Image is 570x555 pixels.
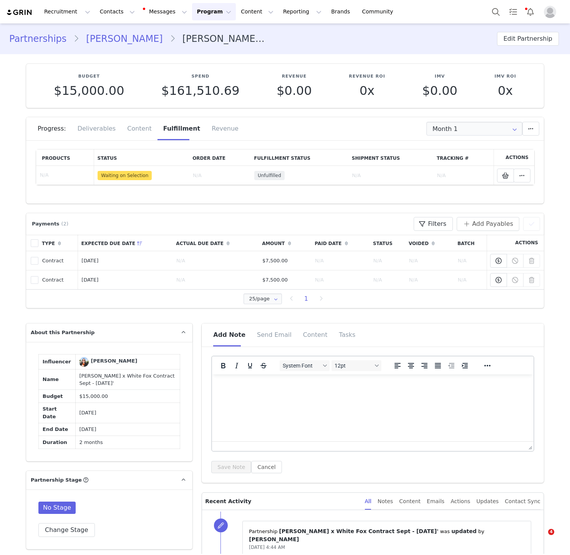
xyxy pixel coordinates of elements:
[78,270,173,290] td: [DATE]
[54,83,124,98] span: $15,000.00
[244,360,257,371] button: Underline
[445,360,458,371] button: Decrease indent
[335,363,372,369] span: 12pt
[405,251,454,270] td: N/A
[140,3,192,20] button: Messages
[454,235,487,251] th: Batch
[427,493,444,510] div: Emails
[250,149,348,166] th: Fulfillment Status
[414,217,453,231] button: Filters
[172,235,258,251] th: Actual Due Date
[404,360,418,371] button: Align center
[457,217,519,231] button: Add Payables
[525,442,534,451] div: Press the Up and Down arrow keys to resize the editor.
[280,360,330,371] button: Fonts
[39,355,76,369] td: Influencer
[505,493,540,510] div: Contact Sync
[258,235,311,251] th: Amount
[487,235,544,251] th: Actions
[249,527,525,543] p: Partnership ⁨ ⁩ was ⁨ ⁩ by ⁨ ⁩
[539,6,564,18] button: Profile
[206,117,239,140] div: Revenue
[370,270,405,290] td: N/A
[365,493,371,510] div: All
[277,73,312,80] p: Revenue
[39,403,76,423] td: Start Date
[79,357,137,367] a: [PERSON_NAME]
[79,393,108,399] span: $15,000.00
[161,83,240,98] span: $161,510.69
[211,461,251,473] button: Save Note
[40,3,95,20] button: Recruitment
[299,293,313,304] li: 1
[418,360,431,371] button: Align right
[505,3,522,20] a: Tasks
[451,493,470,510] div: Actions
[451,528,477,534] span: updated
[38,117,72,140] div: Progress:
[212,374,534,441] iframe: Rich Text Area
[30,220,72,228] div: Payments
[38,502,76,514] span: No Stage
[217,360,230,371] button: Bold
[36,149,94,166] th: Products
[476,493,499,510] div: Updates
[279,528,439,534] span: [PERSON_NAME] x White Fox Contract Sept - [DATE]'
[61,220,68,228] span: (2)
[311,235,370,251] th: Paid Date
[370,235,405,251] th: Status
[39,369,76,390] td: Name
[205,493,358,510] p: Recent Activity
[257,331,292,338] span: Send Email
[494,73,516,80] p: IMV ROI
[95,3,139,20] button: Contacts
[283,363,320,369] span: System Font
[422,83,457,98] span: $0.00
[278,3,326,20] button: Reporting
[79,357,89,367] img: Alexia Umansky
[38,270,78,290] td: Contract
[91,357,137,365] div: [PERSON_NAME]
[348,166,433,185] td: N/A
[378,493,393,510] div: Notes
[494,84,516,98] p: 0x
[433,166,494,185] td: N/A
[213,331,245,338] span: Add Note
[349,84,385,98] p: 0x
[236,3,278,20] button: Content
[405,270,454,290] td: N/A
[31,476,82,484] span: Partnership Stage
[426,122,522,136] input: Select
[399,493,421,510] div: Content
[544,6,556,18] img: placeholder-profile.jpg
[172,251,258,270] td: N/A
[121,117,157,140] div: Content
[370,251,405,270] td: N/A
[458,360,471,371] button: Increase indent
[75,369,180,390] td: [PERSON_NAME] x White Fox Contract Sept - [DATE]'
[422,73,457,80] p: IMV
[78,235,173,251] th: Expected Due Date
[522,3,539,20] button: Notifications
[277,83,312,98] span: $0.00
[339,331,356,338] span: Tasks
[251,461,282,473] button: Cancel
[75,403,180,423] td: [DATE]
[38,251,78,270] td: Contract
[391,360,404,371] button: Align left
[497,32,559,46] button: Edit Partnership
[39,436,76,449] td: Duration
[36,166,94,185] td: N/A
[254,171,285,180] span: Unfulfilled
[38,523,95,537] button: Change Stage
[311,270,370,290] td: N/A
[454,251,487,270] td: N/A
[249,536,299,542] span: [PERSON_NAME]
[326,3,357,20] a: Brands
[331,360,381,371] button: Font sizes
[54,73,124,80] p: Budget
[262,258,288,263] span: $7,500.00
[157,117,206,140] div: Fulfillment
[98,171,152,180] span: Waiting on Selection
[72,117,122,140] div: Deliverables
